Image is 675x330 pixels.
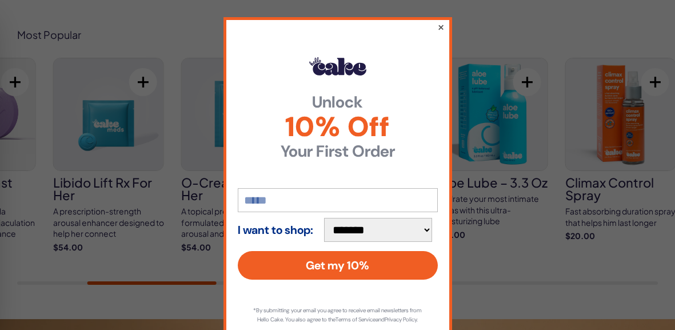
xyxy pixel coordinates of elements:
span: 10% Off [238,113,438,141]
strong: I want to shop: [238,224,313,236]
a: Privacy Policy [385,316,417,323]
p: *By submitting your email you agree to receive email newsletters from Hello Cake. You also agree ... [249,306,426,324]
button: Get my 10% [238,251,438,280]
button: × [437,20,444,34]
strong: Unlock [238,94,438,110]
a: Terms of Service [335,316,376,323]
strong: Your First Order [238,144,438,160]
img: Hello Cake [309,57,366,75]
